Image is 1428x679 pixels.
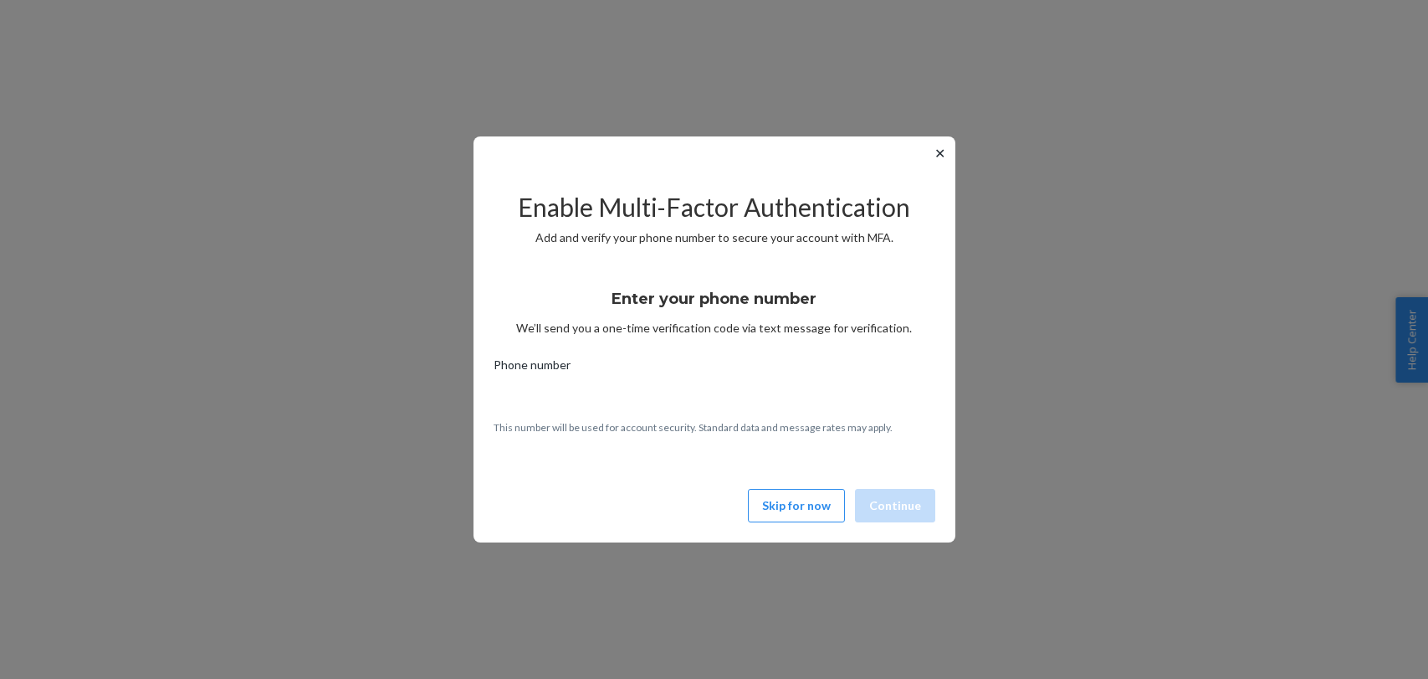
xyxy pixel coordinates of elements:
[931,143,949,163] button: ✕
[855,489,935,522] button: Continue
[748,489,845,522] button: Skip for now
[494,275,935,337] div: We’ll send you a one-time verification code via text message for verification.
[494,229,935,246] p: Add and verify your phone number to secure your account with MFA.
[494,420,935,435] p: This number will be used for account security. Standard data and message rates may apply.
[494,193,935,221] h2: Enable Multi-Factor Authentication
[612,288,816,310] h3: Enter your phone number
[494,357,571,380] span: Phone number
